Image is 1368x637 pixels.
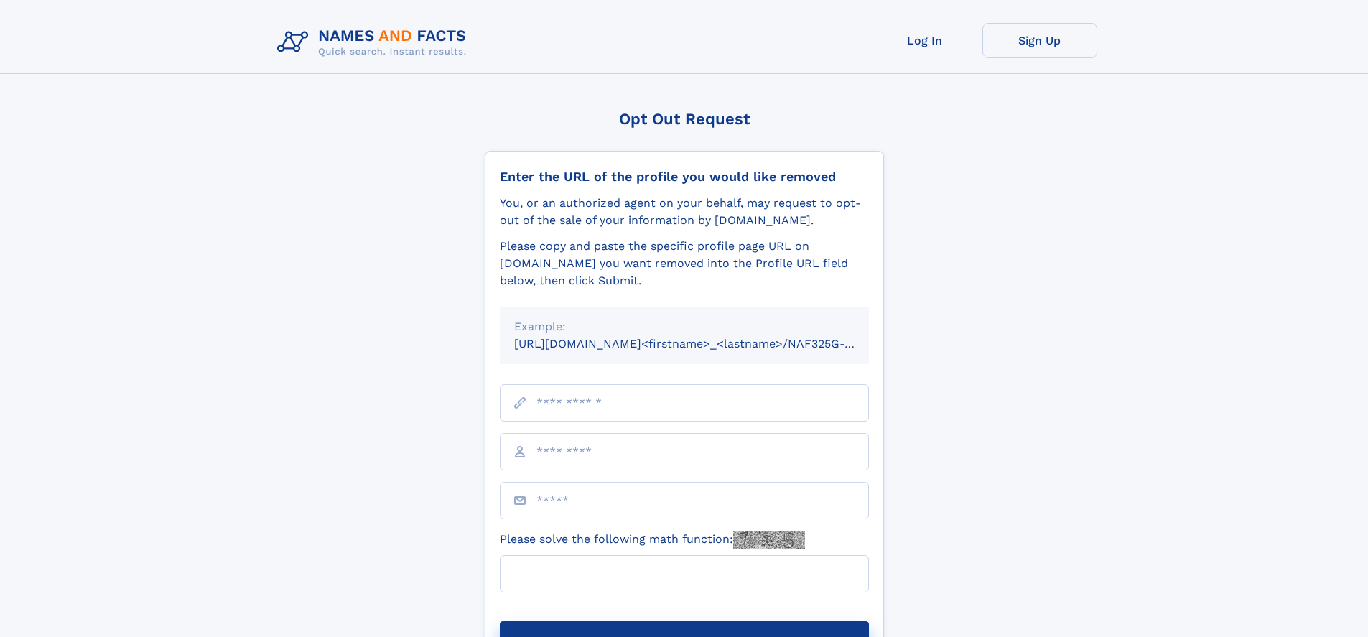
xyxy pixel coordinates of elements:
[867,23,982,58] a: Log In
[514,318,855,335] div: Example:
[500,238,869,289] div: Please copy and paste the specific profile page URL on [DOMAIN_NAME] you want removed into the Pr...
[982,23,1097,58] a: Sign Up
[500,169,869,185] div: Enter the URL of the profile you would like removed
[485,110,884,128] div: Opt Out Request
[500,531,805,549] label: Please solve the following math function:
[514,337,896,350] small: [URL][DOMAIN_NAME]<firstname>_<lastname>/NAF325G-xxxxxxxx
[500,195,869,229] div: You, or an authorized agent on your behalf, may request to opt-out of the sale of your informatio...
[271,23,478,62] img: Logo Names and Facts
